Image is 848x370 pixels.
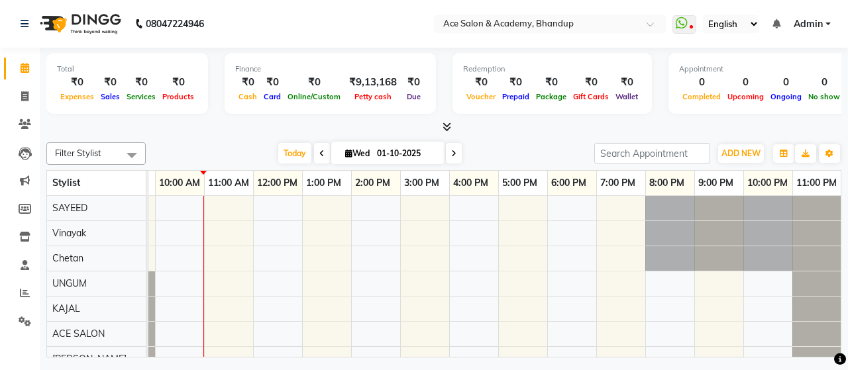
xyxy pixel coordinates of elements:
[123,75,159,90] div: ₹0
[744,173,791,193] a: 10:00 PM
[401,173,443,193] a: 3:00 PM
[235,64,425,75] div: Finance
[805,92,843,101] span: No show
[254,173,301,193] a: 12:00 PM
[724,92,767,101] span: Upcoming
[794,17,823,31] span: Admin
[235,75,260,90] div: ₹0
[57,75,97,90] div: ₹0
[612,75,641,90] div: ₹0
[34,5,125,42] img: logo
[342,148,373,158] span: Wed
[793,173,840,193] a: 11:00 PM
[52,252,83,264] span: Chetan
[767,92,805,101] span: Ongoing
[594,143,710,163] input: Search Appointment
[597,173,639,193] a: 7:00 PM
[570,92,612,101] span: Gift Cards
[57,64,197,75] div: Total
[403,92,424,101] span: Due
[499,75,533,90] div: ₹0
[159,92,197,101] span: Products
[463,75,499,90] div: ₹0
[284,92,344,101] span: Online/Custom
[278,143,311,163] span: Today
[767,75,805,90] div: 0
[570,75,612,90] div: ₹0
[805,75,843,90] div: 0
[721,148,761,158] span: ADD NEW
[235,92,260,101] span: Cash
[450,173,492,193] a: 4:00 PM
[499,173,541,193] a: 5:00 PM
[612,92,641,101] span: Wallet
[52,353,127,365] span: [PERSON_NAME]
[718,144,764,163] button: ADD NEW
[97,92,123,101] span: Sales
[57,92,97,101] span: Expenses
[146,5,204,42] b: 08047224946
[533,92,570,101] span: Package
[463,64,641,75] div: Redemption
[679,75,724,90] div: 0
[352,173,394,193] a: 2:00 PM
[695,173,737,193] a: 9:00 PM
[52,202,87,214] span: SAYEED
[52,177,80,189] span: Stylist
[724,75,767,90] div: 0
[351,92,395,101] span: Petty cash
[159,75,197,90] div: ₹0
[284,75,344,90] div: ₹0
[679,92,724,101] span: Completed
[548,173,590,193] a: 6:00 PM
[123,92,159,101] span: Services
[463,92,499,101] span: Voucher
[260,75,284,90] div: ₹0
[52,302,80,314] span: KAJAL
[344,75,402,90] div: ₹9,13,168
[52,328,105,340] span: ACE SALON
[260,92,284,101] span: Card
[52,227,86,239] span: Vinayak
[646,173,688,193] a: 8:00 PM
[499,92,533,101] span: Prepaid
[402,75,425,90] div: ₹0
[303,173,344,193] a: 1:00 PM
[679,64,843,75] div: Appointment
[97,75,123,90] div: ₹0
[205,173,252,193] a: 11:00 AM
[373,144,439,163] input: 2025-10-01
[156,173,203,193] a: 10:00 AM
[533,75,570,90] div: ₹0
[52,277,87,289] span: UNGUM
[55,148,101,158] span: Filter Stylist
